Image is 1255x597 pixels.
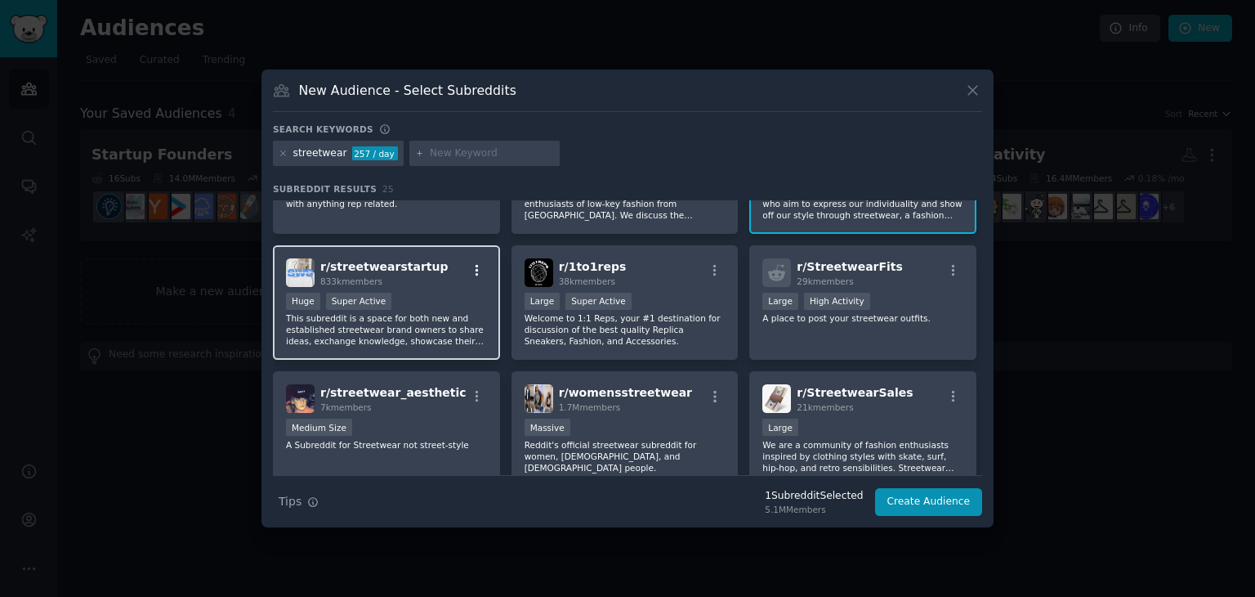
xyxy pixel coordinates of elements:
span: r/ StreetwearFits [797,260,903,273]
div: Large [762,419,798,436]
div: Massive [525,419,570,436]
span: 25 [382,184,394,194]
h3: Search keywords [273,123,373,135]
span: 833k members [320,276,382,286]
div: streetwear [293,146,347,161]
img: womensstreetwear [525,384,553,413]
p: CoutureReps is a mature community for enthusiasts of low-key fashion from [GEOGRAPHIC_DATA]. We d... [525,186,726,221]
div: 257 / day [352,146,398,161]
img: StreetwearSales [762,384,791,413]
div: Huge [286,293,320,310]
div: Large [762,293,798,310]
div: Large [525,293,561,310]
span: r/ 1to1reps [559,260,627,273]
span: 38k members [559,276,615,286]
div: 5.1M Members [765,504,863,515]
span: Tips [279,493,301,510]
div: Super Active [565,293,632,310]
h3: New Audience - Select Subreddits [299,82,516,99]
p: This subreddit is a space for both new and established streetwear brand owners to share ideas, ex... [286,312,487,347]
span: r/ streetwearstartup [320,260,448,273]
div: 1 Subreddit Selected [765,489,863,504]
p: We are a community of fashion enthusiasts who aim to express our individuality and show off our s... [762,186,963,221]
p: We are a community of fashion enthusiasts inspired by clothing styles with skate, surf, hip-hop, ... [762,439,963,474]
img: 1to1reps [525,258,553,287]
span: 21k members [797,402,853,412]
img: streetwearstartup [286,258,315,287]
span: 7k members [320,402,372,412]
span: r/ StreetwearSales [797,386,913,399]
p: A place to post your streetwear outfits. [762,312,963,324]
p: Welcome to 1:1 Reps, your #1 destination for discussion of the best quality Replica Sneakers, Fas... [525,312,726,347]
div: Super Active [326,293,392,310]
div: Medium Size [286,419,352,436]
p: Reddit's official streetwear subreddit for women, [DEMOGRAPHIC_DATA], and [DEMOGRAPHIC_DATA] people. [525,439,726,474]
span: Subreddit Results [273,183,377,195]
button: Tips [273,487,324,516]
p: A Subreddit for Streetwear not street-style [286,439,487,451]
span: 1.7M members [559,402,621,412]
input: New Keyword [430,146,554,161]
span: r/ womensstreetwear [559,386,692,399]
span: 29k members [797,276,853,286]
button: Create Audience [875,488,983,516]
img: streetwear_aesthetic [286,384,315,413]
div: High Activity [804,293,870,310]
span: r/ streetwear_aesthetic [320,386,467,399]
